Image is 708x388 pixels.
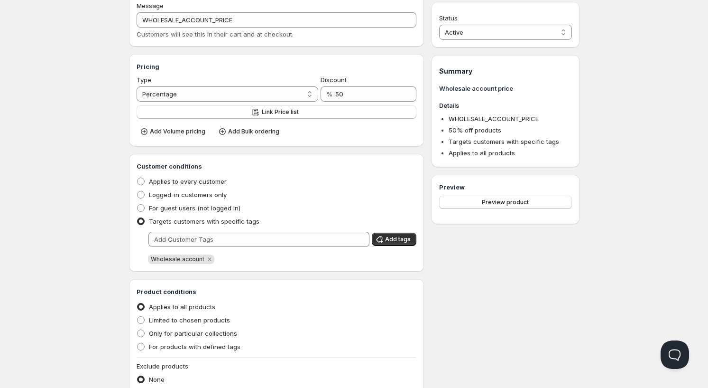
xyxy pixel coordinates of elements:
span: Preview product [482,199,529,206]
h3: Details [439,101,571,110]
span: Limited to chosen products [149,316,230,324]
span: Message [137,2,164,9]
button: Remove Wholesale account [205,255,214,264]
span: Targets customers with specific tags [449,138,559,145]
span: Type [137,76,151,84]
span: Status [439,14,458,22]
span: 50 % off products [449,126,501,134]
button: Link Price list [137,105,417,119]
span: For guest users (not logged in) [149,204,240,212]
span: Applies to all products [449,149,515,157]
h3: Customer conditions [137,161,417,171]
span: % [326,90,332,98]
h3: Preview [439,182,571,192]
span: Exclude products [137,362,188,370]
span: Logged-in customers only [149,191,227,199]
span: Discount [321,76,347,84]
button: Preview product [439,196,571,209]
span: None [149,376,165,383]
iframe: Help Scout Beacon - Open [661,341,689,369]
span: Applies to all products [149,303,215,311]
span: For products with defined tags [149,343,240,350]
span: Targets customers with specific tags [149,218,259,225]
h3: Pricing [137,62,417,71]
span: Only for particular collections [149,330,237,337]
span: Add Volume pricing [150,128,205,135]
span: Wholesale account [151,256,204,263]
span: Add tags [385,236,411,243]
button: Add Volume pricing [137,125,211,138]
span: Link Price list [262,108,299,116]
button: Add tags [372,233,416,246]
input: Add Customer Tags [148,232,370,247]
h3: Product conditions [137,287,417,296]
span: Add Bulk ordering [228,128,279,135]
button: Add Bulk ordering [215,125,285,138]
span: Applies to every customer [149,178,227,185]
span: Customers will see this in their cart and at checkout. [137,30,294,38]
h3: Wholesale account price [439,84,571,93]
h1: Summary [439,66,571,76]
span: WHOLESALE_ACCOUNT_PRICE [449,115,539,123]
